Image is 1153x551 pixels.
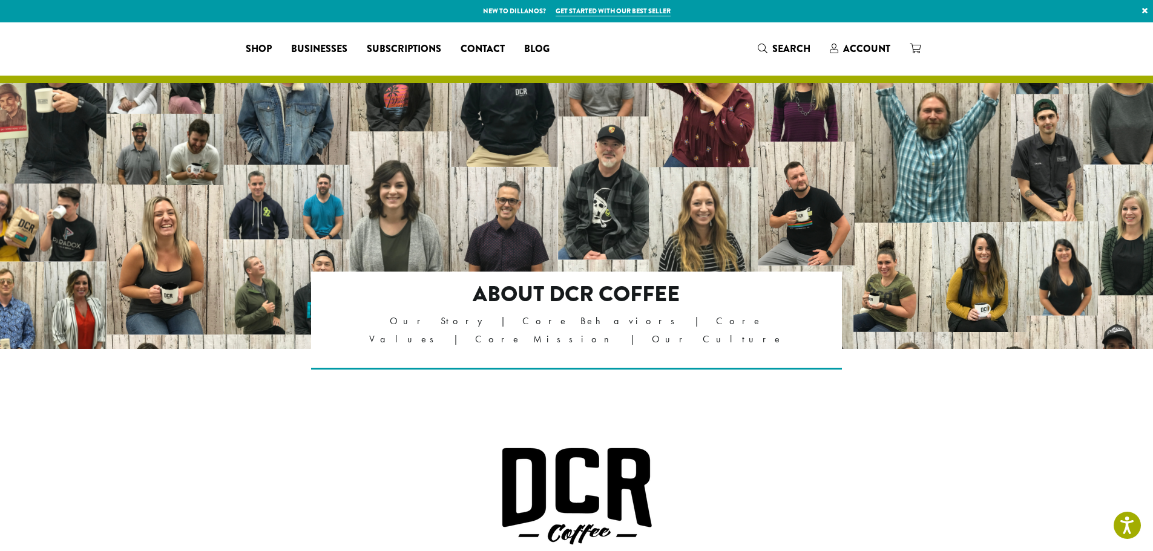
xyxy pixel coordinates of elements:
span: Businesses [291,42,347,57]
p: Our Story | Core Behaviors | Core Values | Core Mission | Our Culture [363,312,790,348]
a: Search [748,39,820,59]
a: Get started with our best seller [556,6,671,16]
span: Contact [461,42,505,57]
img: DCR Coffee Logo [501,447,652,546]
span: Blog [524,42,550,57]
h2: About DCR Coffee [363,281,790,307]
span: Subscriptions [367,42,441,57]
span: Search [772,42,810,56]
span: Account [843,42,890,56]
span: Shop [246,42,272,57]
a: Shop [236,39,281,59]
